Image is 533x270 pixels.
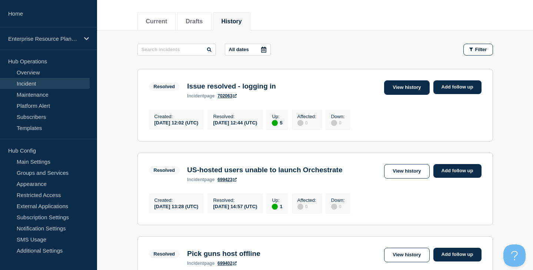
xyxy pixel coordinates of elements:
span: incident [187,93,204,99]
h3: US-hosted users unable to launch Orchestrate [187,166,342,174]
span: incident [187,177,204,182]
a: View history [384,164,429,179]
div: [DATE] 14:57 (UTC) [213,203,257,209]
div: disabled [331,120,337,126]
div: 0 [297,119,316,126]
p: Affected : [297,114,316,119]
span: Filter [475,47,487,52]
button: Filter [463,44,493,56]
div: 1 [272,203,282,210]
button: History [221,18,242,25]
p: Created : [154,197,199,203]
p: Affected : [297,197,316,203]
a: View history [384,80,429,95]
div: [DATE] 13:28 (UTC) [154,203,199,209]
span: Resolved [149,166,180,174]
span: Resolved [149,250,180,258]
p: Created : [154,114,199,119]
button: All dates [225,44,271,56]
a: 702063 [217,93,237,99]
p: All dates [229,47,249,52]
p: page [187,93,214,99]
p: Down : [331,197,345,203]
a: 699402 [217,261,237,266]
iframe: Help Scout Beacon - Open [503,244,526,267]
p: Down : [331,114,345,119]
p: Up : [272,114,282,119]
span: incident [187,261,204,266]
div: 0 [297,203,316,210]
div: [DATE] 12:02 (UTC) [154,119,199,126]
a: Add follow up [433,80,482,94]
button: Current [146,18,167,25]
div: 5 [272,119,282,126]
h3: Issue resolved - logging in [187,82,276,90]
div: [DATE] 12:44 (UTC) [213,119,257,126]
h3: Pick guns host offline [187,250,260,258]
a: Add follow up [433,248,482,261]
div: 0 [331,119,345,126]
div: up [272,204,278,210]
p: page [187,261,214,266]
span: Resolved [149,82,180,91]
a: View history [384,248,429,262]
div: disabled [331,204,337,210]
input: Search incidents [137,44,216,56]
div: disabled [297,204,303,210]
div: disabled [297,120,303,126]
p: Up : [272,197,282,203]
p: Resolved : [213,114,257,119]
button: Drafts [186,18,203,25]
p: Enterprise Resource Planning (ERP) [8,36,79,42]
p: Resolved : [213,197,257,203]
a: 699423 [217,177,237,182]
div: 0 [331,203,345,210]
a: Add follow up [433,164,482,178]
p: page [187,177,214,182]
div: up [272,120,278,126]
